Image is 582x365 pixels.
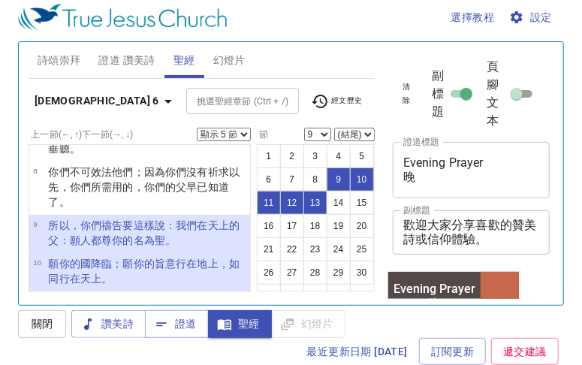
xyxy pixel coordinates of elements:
button: 16 [257,214,281,238]
wg1380: 話多了 [48,128,240,155]
wg1722: 天上 [48,219,240,246]
wg4253: ，你們所需用 [48,181,229,208]
wg5210: 禱告 [48,219,240,246]
span: 副標題 [432,67,445,121]
button: 8 [303,167,327,192]
span: 遞交建議 [503,342,547,361]
button: 22 [280,237,304,261]
span: 8 [33,167,37,175]
p: 你們不可 [48,164,246,210]
wg4336: 要這樣 [48,219,240,246]
button: 15 [350,191,374,215]
wg3772: 的父 [48,219,240,246]
wg945: ，他們 [48,128,240,155]
button: 設定 [506,4,558,32]
button: 17 [280,214,304,238]
wg2257: 在 [48,219,240,246]
label: 上一節 (←, ↑) 下一節 (→, ↓) [31,130,133,139]
wg3962: 早已知道了 [48,181,229,208]
wg1482: ，用許多重複話 [48,128,240,155]
span: 經文歷史 [311,92,363,110]
wg5613: 行在 [59,273,113,285]
button: 14 [327,191,351,215]
button: 23 [303,237,327,261]
button: 32 [280,284,304,308]
button: 10 [350,167,374,192]
button: 26 [257,261,281,285]
span: 聖經 [173,51,195,70]
wg1522: 。 [70,143,80,155]
wg5532: 的，你們的 [48,181,229,208]
wg932: 降臨 [48,258,240,285]
span: 幻燈片 [213,51,246,70]
span: 清除 [402,80,412,107]
wg3772: 。 [101,273,112,285]
button: 28 [303,261,327,285]
button: 選擇教程 [445,4,501,32]
wg3779: 說：我們 [48,219,240,246]
button: 經文歷史 [302,90,372,113]
span: 訂閱更新 [431,342,475,361]
button: 關閉 [18,310,66,338]
span: 選擇教程 [451,8,495,27]
wg4180: 必蒙垂聽 [48,128,240,155]
span: 頁腳文本 [487,58,508,130]
wg846: 以為 [48,128,240,155]
button: 27 [280,261,304,285]
textarea: Evening Prayer 晚 [DEMOGRAPHIC_DATA] [403,155,540,184]
button: [DEMOGRAPHIC_DATA] 6 [29,87,183,115]
span: 9 [33,220,37,228]
wg3666: 他們 [48,166,240,208]
span: 關閉 [30,315,54,333]
button: 12 [280,191,304,215]
input: Type Bible Reference [191,92,270,110]
wg5209: 沒有祈求 [48,166,240,208]
span: 最近更新日期 [DATE] [307,342,408,361]
wg1492: 。 [59,196,70,208]
img: True Jesus Church [18,4,227,31]
p: 願你的 [48,256,246,286]
div: 歡迎大家分享喜歡的贊美詩或信仰體驗。 [7,60,88,67]
wg5216: 父 [48,181,229,208]
button: 4 [327,144,351,168]
button: 13 [303,191,327,215]
button: 清除 [393,78,421,110]
wg3686: 為聖 [144,234,176,246]
button: 19 [327,214,351,238]
textarea: 歡迎大家分享喜歡的贊美詩或信仰體驗。 [403,218,540,246]
button: 證道 [145,310,209,338]
span: 證道 讚美詩 [98,51,155,70]
span: 10 [33,258,41,267]
button: 20 [350,214,374,238]
button: 34 [327,284,351,308]
p: 詩 [110,44,116,52]
label: 節 [257,130,269,139]
span: 設定 [512,8,552,27]
wg4336: ，不可 [48,113,245,155]
wg3361: 效法 [48,166,240,208]
button: 24 [327,237,351,261]
span: 詩頌崇拜 [38,51,81,70]
button: 29 [327,261,351,285]
wg1722: 天上 [80,273,112,285]
button: 1 [257,144,281,168]
button: 30 [350,261,374,285]
button: 33 [303,284,327,308]
wg4675: 國 [48,258,240,285]
button: 25 [350,237,374,261]
button: 5 [350,144,374,168]
button: 讚美詩 [71,310,146,338]
button: 6 [257,167,281,192]
button: 9 [327,167,351,192]
button: 11 [257,191,281,215]
button: 18 [303,214,327,238]
wg4675: 名 [134,234,176,246]
button: 聖經 [208,310,272,338]
wg5618: 外邦人 [48,113,245,155]
wg1063: 你們 [48,166,240,208]
wg846: ；因為 [48,166,240,208]
p: 所以 [48,218,246,248]
wg37: 。 [165,234,176,246]
b: [DEMOGRAPHIC_DATA] 6 [35,92,159,110]
span: 讚美詩 [83,315,134,333]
